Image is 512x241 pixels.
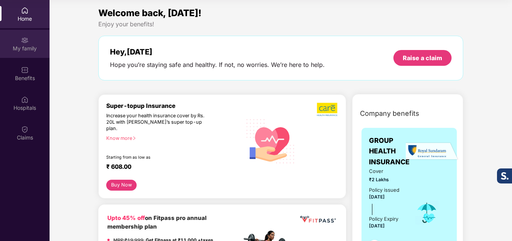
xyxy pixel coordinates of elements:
div: Policy issued [369,186,399,194]
img: svg+xml;base64,PHN2ZyBpZD0iQmVuZWZpdHMiIHhtbG5zPSJodHRwOi8vd3d3LnczLm9yZy8yMDAwL3N2ZyIgd2lkdGg9Ij... [21,66,29,74]
b: on Fitpass pro annual membership plan [107,214,206,230]
span: right [132,136,136,140]
div: Policy Expiry [369,215,398,223]
div: Super-topup Insurance [106,102,242,109]
img: icon [415,200,439,225]
button: Buy Now [106,180,137,191]
div: Hope you’re staying safe and healthy. If not, no worries. We’re here to help. [110,61,325,69]
span: ₹2 Lakhs [369,176,404,183]
div: ₹ 608.00 [106,163,234,172]
span: Company benefits [360,108,419,119]
span: [DATE] [369,223,385,229]
img: fppp.png [299,214,337,226]
b: Upto 45% off [107,214,145,221]
span: Cover [369,167,404,175]
img: b5dec4f62d2307b9de63beb79f102df3.png [317,102,338,117]
img: insurerLogo [406,142,458,161]
img: svg+xml;base64,PHN2ZyB4bWxucz0iaHR0cDovL3d3dy53My5vcmcvMjAwMC9zdmciIHhtbG5zOnhsaW5rPSJodHRwOi8vd3... [242,111,300,170]
div: Hey, [DATE] [110,47,325,56]
div: Starting from as low as [106,155,210,160]
div: Increase your health insurance cover by Rs. 20L with [PERSON_NAME]’s super top-up plan. [106,113,209,132]
img: svg+xml;base64,PHN2ZyBpZD0iQ2xhaW0iIHhtbG5zPSJodHRwOi8vd3d3LnczLm9yZy8yMDAwL3N2ZyIgd2lkdGg9IjIwIi... [21,126,29,133]
div: Enjoy your benefits! [98,20,463,28]
img: svg+xml;base64,PHN2ZyBpZD0iSG9zcGl0YWxzIiB4bWxucz0iaHR0cDovL3d3dy53My5vcmcvMjAwMC9zdmciIHdpZHRoPS... [21,96,29,103]
div: Raise a claim [403,54,442,62]
span: Welcome back, [DATE]! [98,8,202,18]
img: svg+xml;base64,PHN2ZyB3aWR0aD0iMjAiIGhlaWdodD0iMjAiIHZpZXdCb3g9IjAgMCAyMCAyMCIgZmlsbD0ibm9uZSIgeG... [21,36,29,44]
img: svg+xml;base64,PHN2ZyBpZD0iSG9tZSIgeG1sbnM9Imh0dHA6Ly93d3cudzMub3JnLzIwMDAvc3ZnIiB3aWR0aD0iMjAiIG... [21,7,29,14]
span: GROUP HEALTH INSURANCE [369,135,410,167]
span: [DATE] [369,194,385,200]
div: Know more [106,135,237,141]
